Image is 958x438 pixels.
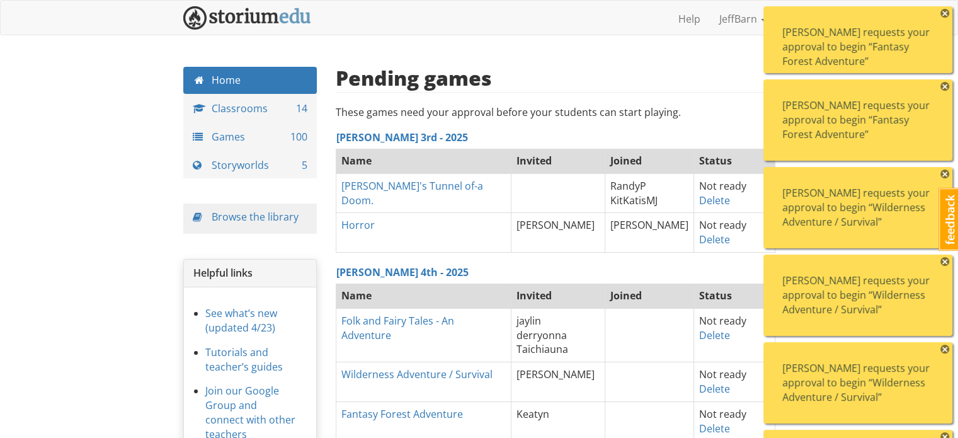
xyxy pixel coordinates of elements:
[940,257,949,266] span: ×
[699,407,746,421] span: Not ready
[699,367,746,381] span: Not ready
[516,314,541,328] span: jaylin
[694,148,775,173] th: Status
[183,152,317,179] a: Storyworlds 5
[940,82,949,91] span: ×
[183,67,317,94] a: Home
[516,328,567,342] span: derryonna
[212,210,299,224] a: Browse the library
[296,101,307,116] span: 14
[610,218,688,232] span: [PERSON_NAME]
[782,186,933,229] div: [PERSON_NAME] requests your approval to begin “Wilderness Adventure / Survival”
[516,367,595,381] span: [PERSON_NAME]
[710,3,775,35] a: JeffBarn
[336,283,511,308] th: Name
[183,124,317,151] a: Games 100
[511,283,605,308] th: Invited
[694,283,775,308] th: Status
[782,274,933,317] div: [PERSON_NAME] requests your approval to begin “Wilderness Adventure / Survival”
[205,306,277,335] a: See what’s new (updated 4/23)
[610,193,658,207] span: KitKatisMJ
[669,3,710,35] a: Help
[940,170,949,178] span: ×
[511,148,605,173] th: Invited
[699,193,730,207] a: Delete
[341,367,493,381] a: Wilderness Adventure / Survival
[516,218,595,232] span: [PERSON_NAME]
[205,345,283,374] a: Tutorials and teacher’s guides
[699,382,730,396] a: Delete
[290,130,307,144] span: 100
[605,148,694,173] th: Joined
[183,6,311,30] img: StoriumEDU
[336,148,511,173] th: Name
[341,407,463,421] a: Fantasy Forest Adventure
[782,98,933,142] div: [PERSON_NAME] requests your approval to begin “Fantasy Forest Adventure”
[341,314,454,342] a: Folk and Fairy Tales - An Adventure
[699,422,730,435] a: Delete
[336,130,468,144] a: [PERSON_NAME] 3rd - 2025
[341,218,375,232] a: Horror
[699,314,746,328] span: Not ready
[699,328,730,342] a: Delete
[699,233,730,246] a: Delete
[516,342,568,356] span: Taichiauna
[782,25,933,69] div: [PERSON_NAME] requests your approval to begin “Fantasy Forest Adventure”
[605,283,694,308] th: Joined
[184,260,317,287] div: Helpful links
[336,105,775,120] p: These games need your approval before your students can start playing.
[610,179,646,193] span: RandyP
[302,158,307,173] span: 5
[336,265,469,279] a: [PERSON_NAME] 4th - 2025
[940,9,949,18] span: ×
[336,67,492,89] h2: Pending games
[940,345,949,354] span: ×
[183,95,317,122] a: Classrooms 14
[699,179,746,193] span: Not ready
[341,179,483,207] a: [PERSON_NAME]'s Tunnel of-a Doom.
[516,407,549,421] span: Keatyn
[699,218,746,232] span: Not ready
[782,361,933,405] div: [PERSON_NAME] requests your approval to begin “Wilderness Adventure / Survival”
